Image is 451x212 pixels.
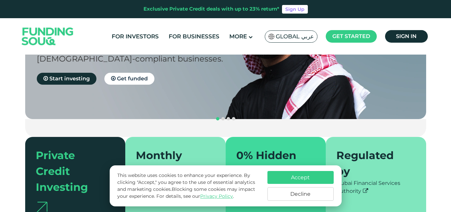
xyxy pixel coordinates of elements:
[226,116,231,121] button: navigation
[282,5,308,14] a: Sign Up
[229,33,247,40] span: More
[215,116,220,121] button: navigation
[332,33,370,39] span: Get started
[37,73,96,85] a: Start investing
[267,187,334,201] button: Decline
[117,172,260,200] p: This website uses cookies to enhance your experience. By clicking "Accept," you agree to the use ...
[220,116,226,121] button: navigation
[267,171,334,184] button: Accept
[49,75,90,82] span: Start investing
[200,193,233,199] a: Privacy Policy
[117,75,148,82] span: Get funded
[104,73,154,85] a: Get funded
[117,186,255,199] span: Blocking some cookies may impact your experience.
[276,33,314,40] span: Global عربي
[385,30,428,43] a: Sign in
[336,148,408,179] div: Regulated by
[143,5,279,13] div: Exclusive Private Credit deals with up to 23% return*
[156,193,234,199] span: For details, see our .
[231,116,236,121] button: navigation
[110,31,160,42] a: For Investors
[136,148,207,179] div: Monthly repayments
[236,148,308,179] div: 0% Hidden Fees
[336,179,416,195] div: Dubai Financial Services Authority
[167,31,221,42] a: For Businesses
[36,148,107,195] div: Private Credit Investing
[15,20,80,53] img: Logo
[268,34,274,39] img: SA Flag
[396,33,417,39] span: Sign in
